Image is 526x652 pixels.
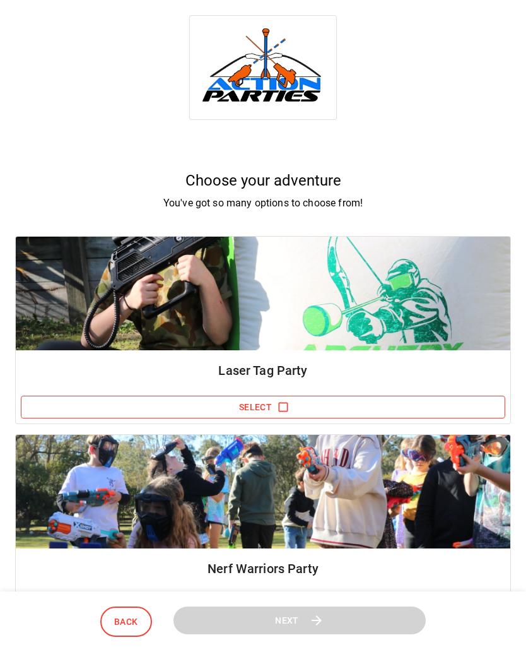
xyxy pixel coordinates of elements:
[15,170,511,191] h5: Choose your adventure
[200,26,326,106] img: Action Parties logo
[275,613,299,629] span: Next
[26,360,500,381] h6: Laser Tag Party
[114,614,138,630] span: Back
[16,435,510,548] img: Package
[21,396,505,419] button: Select
[173,607,426,635] button: Next
[100,607,152,637] button: Back
[15,196,511,211] p: You've got so many options to choose from!
[26,559,500,579] h6: Nerf Warriors Party
[16,237,510,350] img: Package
